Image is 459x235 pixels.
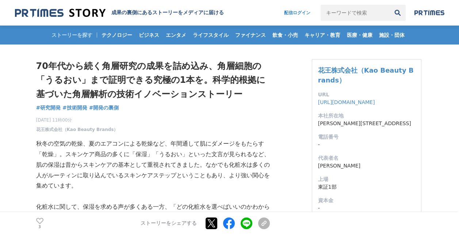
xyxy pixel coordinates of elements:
[36,126,118,133] a: 花王株式会社（Kao Beauty Brands）
[190,32,232,38] span: ライフスタイル
[318,154,415,162] dt: 代表者名
[269,32,301,38] span: 飲食・小売
[344,26,375,45] a: 医療・健康
[318,197,415,204] dt: 資本金
[62,104,87,111] span: #技術開発
[318,91,415,99] dt: URL
[36,117,118,123] span: [DATE] 11時00分
[136,26,162,45] a: ビジネス
[302,32,343,38] span: キャリア・教育
[62,104,87,112] a: #技術開発
[302,26,343,45] a: キャリア・教育
[376,26,408,45] a: 施設・団体
[318,183,415,191] dd: 東証1部
[136,32,162,38] span: ビジネス
[232,32,269,38] span: ファイナンス
[414,10,444,16] img: prtimes
[318,141,415,149] dd: -
[318,176,415,183] dt: 上場
[190,26,232,45] a: ライフスタイル
[232,26,269,45] a: ファイナンス
[318,162,415,170] dd: [PERSON_NAME]
[269,26,301,45] a: 飲食・小売
[318,133,415,141] dt: 電話番号
[36,104,61,111] span: #研究開発
[36,104,61,112] a: #研究開発
[163,26,189,45] a: エンタメ
[321,5,390,21] input: キーワードで検索
[277,5,318,21] a: 配信ログイン
[163,32,189,38] span: エンタメ
[89,104,119,112] a: #開発の裏側
[390,5,406,21] button: 検索
[99,32,135,38] span: テクノロジー
[141,220,197,227] p: ストーリーをシェアする
[318,120,415,127] dd: [PERSON_NAME][STREET_ADDRESS]
[318,112,415,120] dt: 本社所在地
[344,32,375,38] span: 医療・健康
[36,59,270,101] h1: 70年代から続く角層研究の成果を詰め込み、角層細胞の「うるおい」まで証明できる究極の1本を。科学的根拠に基づいた角層解析の技術イノベーションストーリー
[318,204,415,212] dd: -
[318,66,414,84] a: 花王株式会社（Kao Beauty Brands）
[15,8,106,18] img: 成果の裏側にあるストーリーをメディアに届ける
[99,26,135,45] a: テクノロジー
[318,99,375,105] a: [URL][DOMAIN_NAME]
[89,104,119,111] span: #開発の裏側
[36,225,43,229] p: 3
[111,9,224,16] h2: 成果の裏側にあるストーリーをメディアに届ける
[36,139,270,191] p: 秋冬の空気の乾燥、夏のエアコンによる乾燥など、年間通して肌にダメージをもたらす「乾燥」。スキンケア商品の多くに「保湿」「うるおい」といった文言が見られるなど、肌の保湿は昔からスキンケアの基本とし...
[376,32,408,38] span: 施設・団体
[15,8,224,18] a: 成果の裏側にあるストーリーをメディアに届ける 成果の裏側にあるストーリーをメディアに届ける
